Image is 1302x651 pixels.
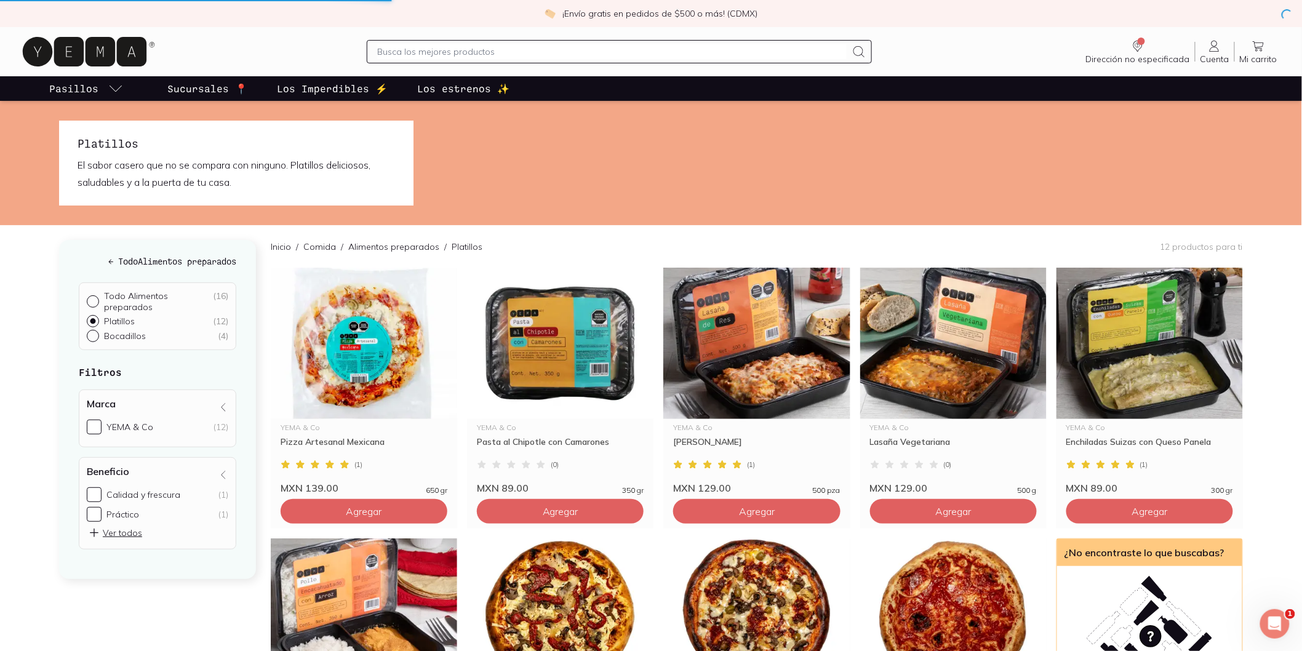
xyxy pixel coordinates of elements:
button: Agregar [1066,499,1233,524]
p: El sabor casero que no se compara con ninguno. Platillos deliciosos, saludables y a la puerta de ... [78,156,395,191]
a: Mi carrito [1235,39,1282,65]
a: Los estrenos ✨ [415,76,512,101]
input: Calidad y frescura(1) [87,487,102,502]
div: YEMA & Co [477,424,644,431]
div: (1) [218,509,228,520]
p: ¡Envío gratis en pedidos de $500 o más! (CDMX) [563,7,758,20]
div: Práctico [106,509,139,520]
p: Platillos [452,241,482,253]
div: YEMA & Co [673,424,840,431]
span: 650 gr [426,487,447,494]
a: _ENCHILADAS SUIZAS CON QUESOYEMA & CoEnchiladas Suizas con Queso Panela(1)MXN 89.00300 gr [1056,268,1243,494]
div: (12) [214,421,228,433]
span: Dirección no especificada [1086,54,1190,65]
a: Lasaña carneYEMA & Co[PERSON_NAME](1)MXN 129.00500 pza [663,268,850,494]
div: ( 12 ) [213,316,228,327]
span: Agregar [739,505,775,517]
div: [PERSON_NAME] [673,436,840,458]
div: YEMA & Co [870,424,1037,431]
span: MXN 129.00 [870,482,928,494]
span: ( 0 ) [944,461,952,468]
p: Pasillos [49,81,98,96]
span: MXN 139.00 [281,482,338,494]
div: (1) [218,489,228,500]
div: YEMA & Co [1066,424,1233,431]
div: Lasaña Vegetariana [870,436,1037,458]
span: 1 [1285,609,1295,619]
img: Lasaña carne [663,268,850,419]
input: YEMA & Co(12) [87,420,102,434]
span: MXN 89.00 [1066,482,1118,494]
a: ← TodoAlimentos preparados [79,255,236,268]
span: ( 1 ) [747,461,755,468]
strong: Filtros [79,366,122,378]
div: Enchiladas Suizas con Queso Panela [1066,436,1233,458]
span: / [336,241,348,253]
span: ( 1 ) [1140,461,1148,468]
p: Platillos [104,316,135,327]
a: Pizza artesanal mexicanaYEMA & CoPizza Artesanal Mexicana(1)MXN 139.00650 gr [271,268,457,494]
img: Pasta al Chipotle con Camarones [467,268,653,419]
p: Bocadillos [104,330,146,341]
div: Pizza Artesanal Mexicana [281,436,447,458]
div: Marca [79,389,236,447]
p: 12 productos para ti [1160,241,1243,252]
a: Lasaña VegetarianaYEMA & CoLasaña Vegetariana(0)MXN 129.00500 g [860,268,1047,494]
a: Alimentos preparados [348,241,439,252]
span: ( 0 ) [551,461,559,468]
input: Busca los mejores productos [377,44,847,59]
div: YEMA & Co [106,421,153,433]
img: _ENCHILADAS SUIZAS CON QUESO [1056,268,1243,419]
span: 350 gr [622,487,644,494]
a: Dirección no especificada [1081,39,1195,65]
p: Todo Alimentos preparados [104,290,213,313]
span: MXN 89.00 [477,482,529,494]
a: Comida [303,241,336,252]
a: Inicio [271,241,291,252]
p: Los Imperdibles ⚡️ [277,81,388,96]
div: ( 16 ) [213,290,228,313]
div: ¿No encontraste lo que buscabas? [1057,539,1242,566]
a: pasillo-todos-link [47,76,126,101]
span: Mi carrito [1240,54,1277,65]
span: 500 pza [813,487,841,494]
a: Los Imperdibles ⚡️ [274,76,390,101]
span: Cuenta [1200,54,1229,65]
span: Agregar [346,505,382,517]
div: ( 4 ) [218,330,228,341]
iframe: Intercom live chat [1260,609,1290,639]
button: Agregar [673,499,840,524]
span: Ver todos [88,527,142,539]
div: Pasta al Chipotle con Camarones [477,436,644,458]
p: Los estrenos ✨ [417,81,509,96]
input: Práctico(1) [87,507,102,522]
a: Pasta al Chipotle con CamaronesYEMA & CoPasta al Chipotle con Camarones(0)MXN 89.00350 gr [467,268,653,494]
span: ( 1 ) [354,461,362,468]
div: YEMA & Co [281,424,447,431]
a: Sucursales 📍 [165,76,250,101]
h4: Marca [87,397,116,410]
div: Calidad y frescura [106,489,180,500]
span: Agregar [935,505,971,517]
img: Pizza artesanal mexicana [271,268,457,419]
span: Agregar [543,505,578,517]
div: Beneficio [79,457,236,549]
span: / [439,241,452,253]
a: Cuenta [1196,39,1234,65]
h1: Platillos [78,135,395,151]
span: 500 g [1018,487,1037,494]
button: Agregar [870,499,1037,524]
h5: ← Todo Alimentos preparados [79,255,236,268]
h4: Beneficio [87,465,129,477]
img: check [545,8,556,19]
span: MXN 129.00 [673,482,731,494]
span: 300 gr [1212,487,1233,494]
p: Sucursales 📍 [167,81,247,96]
button: Agregar [477,499,644,524]
img: Lasaña Vegetariana [860,268,1047,419]
button: Agregar [281,499,447,524]
span: / [291,241,303,253]
span: Agregar [1132,505,1167,517]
